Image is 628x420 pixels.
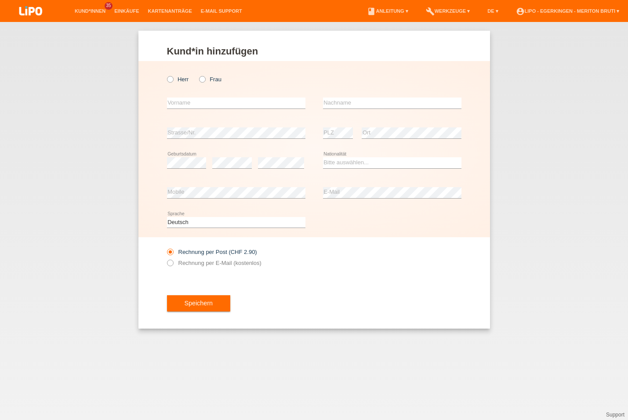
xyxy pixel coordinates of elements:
[167,249,257,255] label: Rechnung per Post (CHF 2.90)
[421,8,475,14] a: buildWerkzeuge ▾
[167,260,261,266] label: Rechnung per E-Mail (kostenlos)
[167,46,461,57] h1: Kund*in hinzufügen
[367,7,376,16] i: book
[167,260,173,271] input: Rechnung per E-Mail (kostenlos)
[196,8,247,14] a: E-Mail Support
[167,295,230,312] button: Speichern
[70,8,110,14] a: Kund*innen
[9,18,53,25] a: LIPO pay
[606,412,624,418] a: Support
[167,76,189,83] label: Herr
[512,8,624,14] a: account_circleLIPO - Egerkingen - Meriton Bruti ▾
[199,76,221,83] label: Frau
[105,2,113,10] span: 35
[426,7,435,16] i: build
[144,8,196,14] a: Kartenanträge
[167,249,173,260] input: Rechnung per Post (CHF 2.90)
[199,76,205,82] input: Frau
[516,7,525,16] i: account_circle
[167,76,173,82] input: Herr
[185,300,213,307] span: Speichern
[363,8,412,14] a: bookAnleitung ▾
[110,8,143,14] a: Einkäufe
[483,8,502,14] a: DE ▾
